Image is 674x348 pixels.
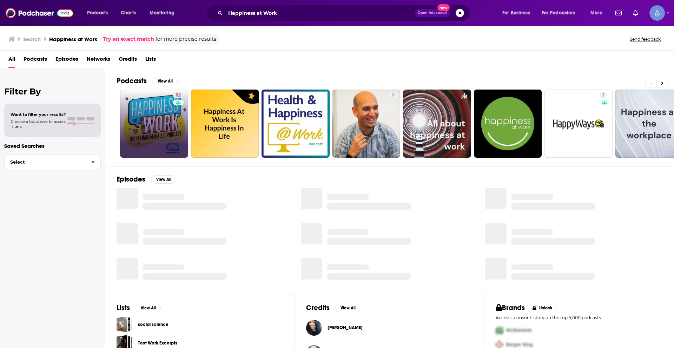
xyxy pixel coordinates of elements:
[496,303,525,312] h2: Brands
[138,321,168,328] a: social science
[117,303,130,312] h2: Lists
[306,303,361,312] a: CreditsView All
[87,53,110,68] a: Networks
[602,92,604,99] span: 7
[332,90,401,158] a: 5
[117,175,145,184] h2: Episodes
[496,315,662,320] p: Access sponsor history on the top 5,000 podcasts.
[630,7,641,19] a: Show notifications dropdown
[537,7,586,19] button: open menu
[599,92,607,98] a: 7
[145,7,184,19] button: open menu
[55,53,78,68] a: Episodes
[152,77,178,85] button: View All
[150,8,174,18] span: Monitoring
[306,303,330,312] h2: Credits
[156,35,216,43] span: for more precise results
[392,92,395,99] span: 5
[213,5,477,21] div: Search podcasts, credits, & more...
[23,36,41,42] h3: Search
[138,339,177,347] a: Text Work Excerpts
[528,304,557,312] button: Unlock
[116,7,140,19] a: Charts
[121,8,136,18] span: Charts
[502,8,530,18] span: For Business
[506,342,533,348] span: Burger King
[103,35,154,43] a: Try an exact match
[4,86,101,97] h2: Filter By
[328,325,363,330] a: Dr. Kortni Alston
[225,7,415,19] input: Search podcasts, credits, & more...
[328,325,363,330] span: [PERSON_NAME]
[613,7,625,19] a: Show notifications dropdown
[542,8,575,18] span: For Podcasters
[649,5,665,21] img: User Profile
[586,7,611,19] button: open menu
[649,5,665,21] span: Logged in as Spiral5-G1
[117,303,161,312] a: ListsView All
[4,154,101,170] button: Select
[418,11,447,15] span: Open Advanced
[173,92,184,98] a: 52
[120,90,188,158] a: 52
[335,304,361,312] button: View All
[151,175,176,184] button: View All
[176,92,181,99] span: 52
[8,53,15,68] a: All
[24,53,47,68] a: Podcasts
[82,7,117,19] button: open menu
[4,143,101,149] p: Saved Searches
[117,316,132,332] a: social science
[628,36,663,42] button: Send feedback
[649,5,665,21] button: Show profile menu
[493,323,506,337] img: First Pro Logo
[389,92,397,98] a: 5
[119,53,137,68] a: Credits
[117,77,178,85] a: PodcastsView All
[497,7,539,19] button: open menu
[6,6,73,20] img: Podchaser - Follow, Share and Rate Podcasts
[49,36,97,42] h3: Happiness at Work
[136,304,161,312] button: View All
[117,175,176,184] a: EpisodesView All
[145,53,156,68] a: Lists
[415,9,450,17] button: Open AdvancedNew
[437,4,450,11] span: New
[11,112,66,117] span: Want to filter your results?
[590,8,602,18] span: More
[506,327,532,333] span: McDonalds
[11,119,66,129] span: Choose a tab above to access filters.
[306,320,322,336] img: Dr. Kortni Alston
[544,90,613,158] a: 7
[117,77,147,85] h2: Podcasts
[5,160,86,164] span: Select
[87,8,108,18] span: Podcasts
[306,316,473,339] button: Dr. Kortni AlstonDr. Kortni Alston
